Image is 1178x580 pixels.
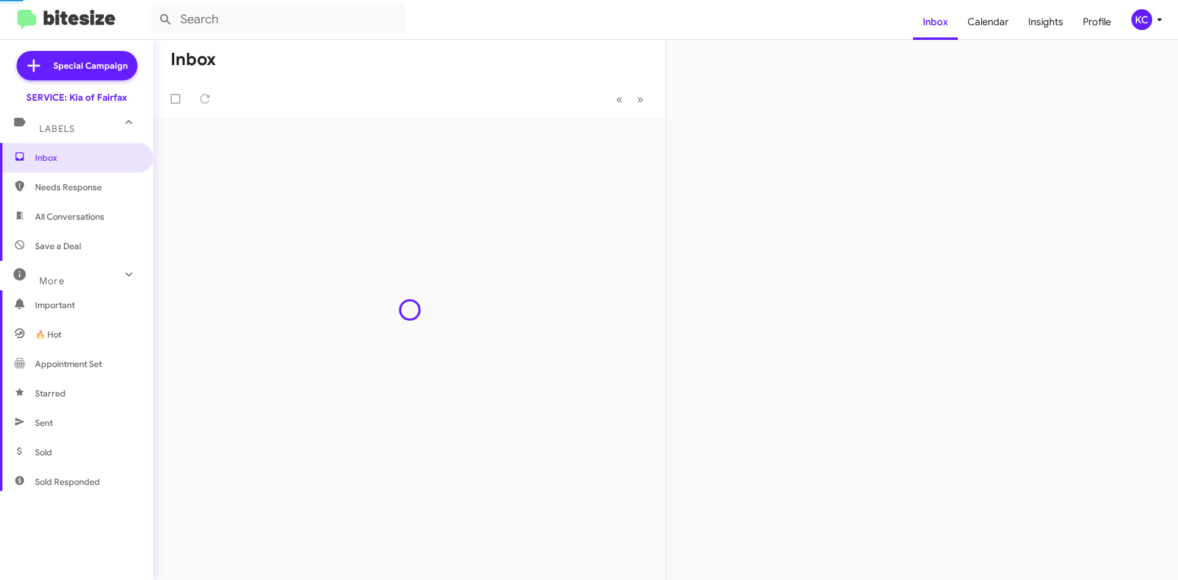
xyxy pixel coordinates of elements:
span: All Conversations [35,211,104,223]
span: Sold Responded [35,476,100,488]
button: Previous [609,87,630,112]
span: Appointment Set [35,358,102,370]
span: Inbox [35,152,139,164]
input: Search [148,5,406,34]
span: Sent [35,417,53,429]
span: More [39,276,64,287]
span: Important [35,299,139,311]
span: 🔥 Hot [35,328,61,341]
span: Sold [35,446,52,458]
span: Save a Deal [35,240,81,252]
span: « [616,91,623,107]
span: Labels [39,123,75,134]
a: Calendar [958,4,1018,40]
nav: Page navigation example [609,87,651,112]
span: Starred [35,387,66,400]
a: Inbox [913,4,958,40]
span: » [637,91,644,107]
h1: Inbox [171,50,216,69]
div: SERVICE: Kia of Fairfax [26,91,127,104]
a: Insights [1018,4,1073,40]
a: Special Campaign [17,51,137,80]
button: KC [1121,9,1165,30]
div: KC [1131,9,1152,30]
span: Needs Response [35,181,139,193]
button: Next [629,87,651,112]
span: Special Campaign [53,60,128,72]
a: Profile [1073,4,1121,40]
